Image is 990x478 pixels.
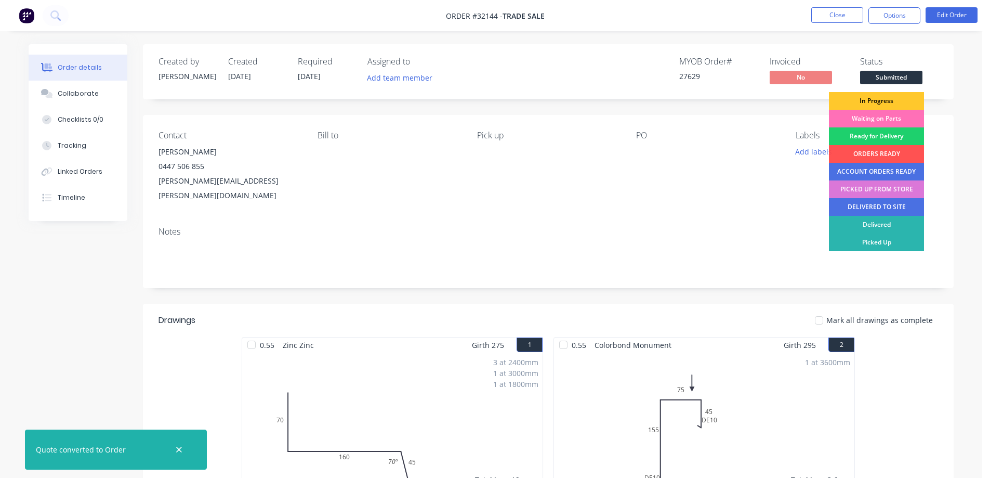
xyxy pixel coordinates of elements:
[159,174,301,203] div: [PERSON_NAME][EMAIL_ADDRESS][PERSON_NAME][DOMAIN_NAME]
[829,127,924,145] div: Ready for Delivery
[828,338,854,352] button: 2
[503,11,545,21] span: TRADE SALE
[159,57,216,67] div: Created by
[493,357,538,368] div: 3 at 2400mm
[58,167,102,176] div: Linked Orders
[770,57,848,67] div: Invoiced
[58,63,102,72] div: Order details
[159,159,301,174] div: 0447 506 855
[36,444,126,455] div: Quote converted to Order
[228,71,251,81] span: [DATE]
[279,338,318,353] span: Zinc Zinc
[517,338,543,352] button: 1
[829,198,924,216] div: DELIVERED TO SITE
[318,131,460,140] div: Bill to
[567,338,590,353] span: 0.55
[829,163,924,180] div: ACCOUNT ORDERS READY
[446,11,503,21] span: Order #32144 -
[159,145,301,159] div: [PERSON_NAME]
[29,81,127,107] button: Collaborate
[477,131,619,140] div: Pick up
[829,110,924,127] div: Waiting on Parts
[590,338,676,353] span: Colorbond Monument
[298,57,355,67] div: Required
[811,7,863,23] button: Close
[805,357,850,368] div: 1 at 3600mm
[367,57,471,67] div: Assigned to
[829,234,924,251] div: Picked Up
[159,314,195,327] div: Drawings
[256,338,279,353] span: 0.55
[159,227,938,237] div: Notes
[789,145,837,159] button: Add labels
[829,92,924,110] div: In Progress
[29,55,127,81] button: Order details
[362,71,438,85] button: Add team member
[228,57,285,67] div: Created
[860,71,922,84] span: Submitted
[29,185,127,211] button: Timeline
[829,216,924,234] div: Delivered
[784,338,816,353] span: Girth 295
[159,145,301,203] div: [PERSON_NAME]0447 506 855[PERSON_NAME][EMAIL_ADDRESS][PERSON_NAME][DOMAIN_NAME]
[926,7,978,23] button: Edit Order
[29,133,127,159] button: Tracking
[770,71,832,84] span: No
[860,57,938,67] div: Status
[636,131,778,140] div: PO
[829,180,924,198] div: PICKED UP FROM STORE
[493,379,538,390] div: 1 at 1800mm
[58,193,85,202] div: Timeline
[860,71,922,86] button: Submitted
[159,131,301,140] div: Contact
[829,145,924,163] div: ORDERS READY
[493,368,538,379] div: 1 at 3000mm
[29,159,127,185] button: Linked Orders
[58,141,86,150] div: Tracking
[298,71,321,81] span: [DATE]
[472,338,504,353] span: Girth 275
[19,8,34,23] img: Factory
[679,57,757,67] div: MYOB Order #
[58,115,103,124] div: Checklists 0/0
[58,89,99,98] div: Collaborate
[367,71,438,85] button: Add team member
[679,71,757,82] div: 27629
[159,71,216,82] div: [PERSON_NAME]
[868,7,920,24] button: Options
[29,107,127,133] button: Checklists 0/0
[796,131,938,140] div: Labels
